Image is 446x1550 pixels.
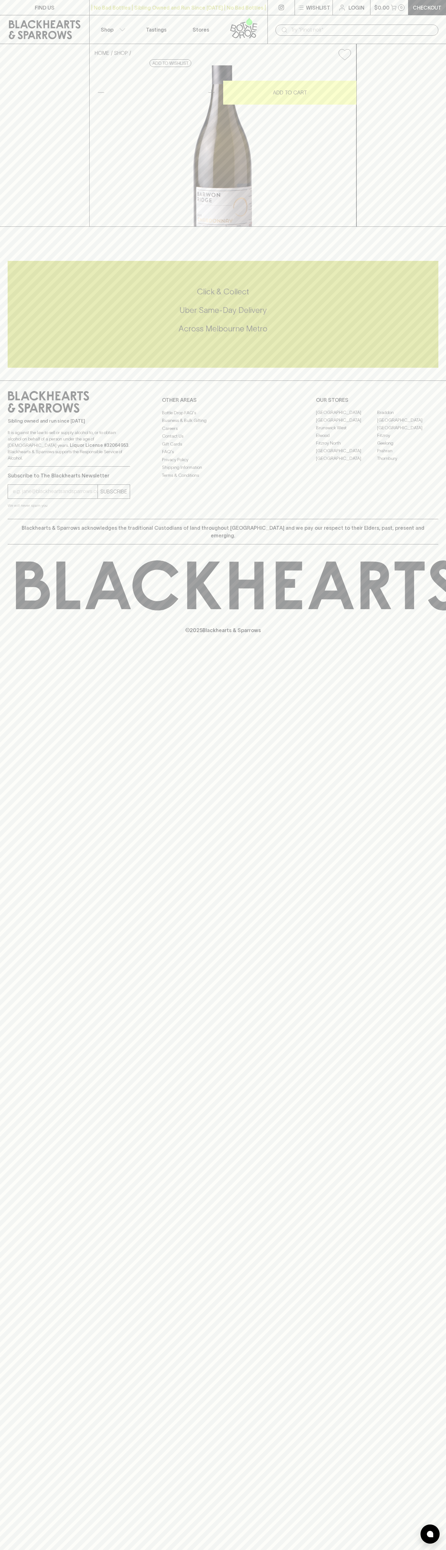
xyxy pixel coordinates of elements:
input: Try "Pinot noir" [291,25,433,35]
p: Login [348,4,364,11]
button: ADD TO CART [223,81,356,105]
p: Sibling owned and run since [DATE] [8,418,130,424]
a: FAQ's [162,448,284,456]
p: It is against the law to sell or supply alcohol to, or to obtain alcohol on behalf of a person un... [8,429,130,461]
p: Wishlist [306,4,330,11]
a: Braddon [377,409,438,417]
h5: Across Melbourne Metro [8,323,438,334]
a: [GEOGRAPHIC_DATA] [316,447,377,455]
a: Fitzroy North [316,439,377,447]
p: OTHER AREAS [162,396,284,404]
a: [GEOGRAPHIC_DATA] [316,455,377,462]
a: Business & Bulk Gifting [162,417,284,424]
p: FIND US [35,4,55,11]
p: SUBSCRIBE [100,488,127,495]
a: Tastings [134,15,179,44]
img: 35445.png [90,65,356,226]
p: ADD TO CART [273,89,307,96]
strong: Liquor License #32064953 [70,443,128,448]
a: Thornbury [377,455,438,462]
a: Privacy Policy [162,456,284,463]
input: e.g. jane@blackheartsandsparrows.com.au [13,486,98,497]
a: Terms & Conditions [162,471,284,479]
button: Add to wishlist [150,59,191,67]
p: Subscribe to The Blackhearts Newsletter [8,472,130,479]
a: Brunswick West [316,424,377,432]
p: We will never spam you [8,502,130,509]
h5: Click & Collect [8,286,438,297]
a: Prahran [377,447,438,455]
p: Tastings [146,26,166,33]
p: Stores [193,26,209,33]
a: Elwood [316,432,377,439]
a: Bottle Drop FAQ's [162,409,284,417]
a: Contact Us [162,432,284,440]
a: Careers [162,424,284,432]
h5: Uber Same-Day Delivery [8,305,438,315]
p: Blackhearts & Sparrows acknowledges the traditional Custodians of land throughout [GEOGRAPHIC_DAT... [12,524,434,539]
a: SHOP [114,50,128,56]
a: Gift Cards [162,440,284,448]
a: [GEOGRAPHIC_DATA] [316,409,377,417]
a: [GEOGRAPHIC_DATA] [377,424,438,432]
a: [GEOGRAPHIC_DATA] [316,417,377,424]
p: 0 [400,6,403,9]
img: bubble-icon [427,1531,433,1537]
p: OUR STORES [316,396,438,404]
button: Shop [90,15,134,44]
a: Fitzroy [377,432,438,439]
a: Shipping Information [162,464,284,471]
p: Checkout [413,4,442,11]
p: Shop [101,26,113,33]
a: Geelong [377,439,438,447]
div: Call to action block [8,261,438,368]
a: Stores [179,15,223,44]
p: $0.00 [374,4,390,11]
a: HOME [95,50,109,56]
button: SUBSCRIBE [98,485,130,498]
a: [GEOGRAPHIC_DATA] [377,417,438,424]
button: Add to wishlist [336,47,354,63]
